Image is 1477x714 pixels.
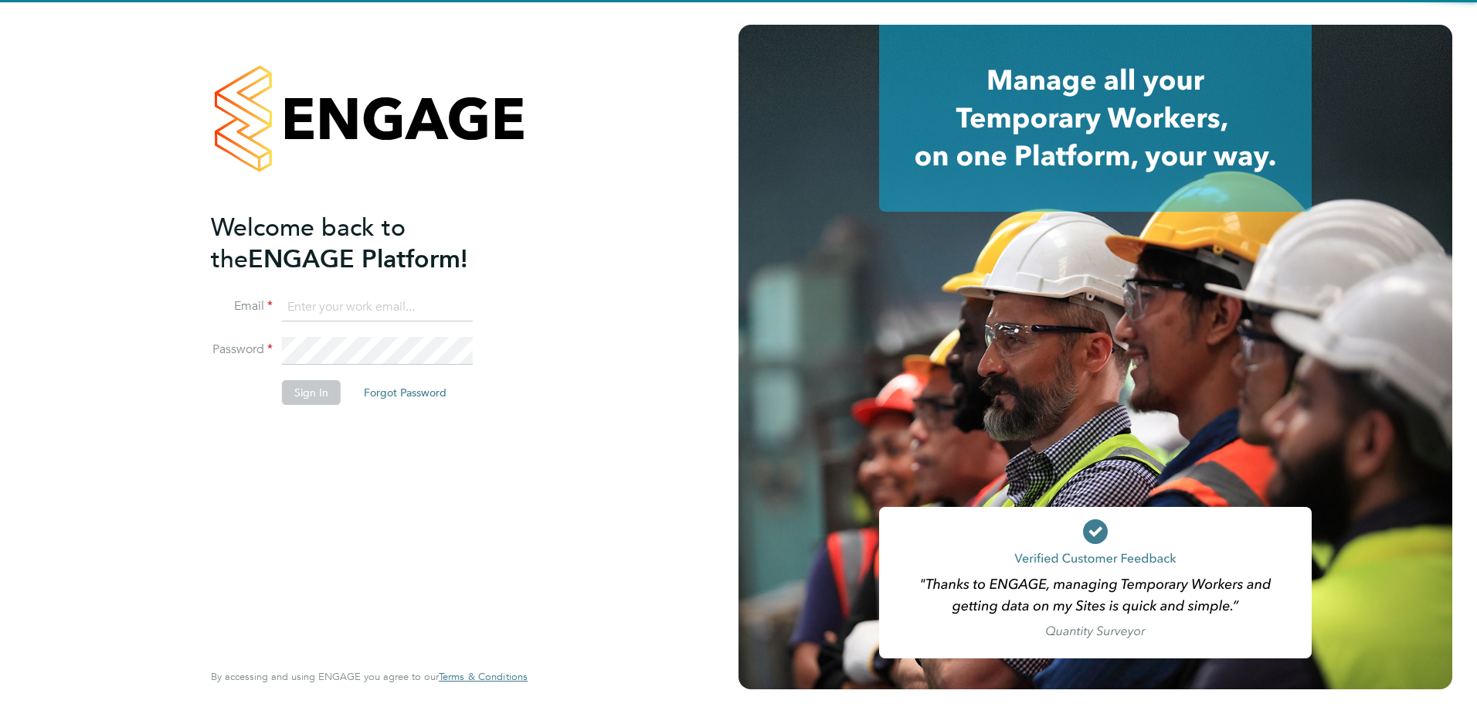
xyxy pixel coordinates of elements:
[282,294,473,321] input: Enter your work email...
[211,342,273,358] label: Password
[439,670,528,683] span: Terms & Conditions
[211,670,528,683] span: By accessing and using ENGAGE you agree to our
[351,380,459,405] button: Forgot Password
[439,671,528,683] a: Terms & Conditions
[282,380,341,405] button: Sign In
[211,298,273,314] label: Email
[211,212,406,274] span: Welcome back to the
[211,212,512,275] h2: ENGAGE Platform!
